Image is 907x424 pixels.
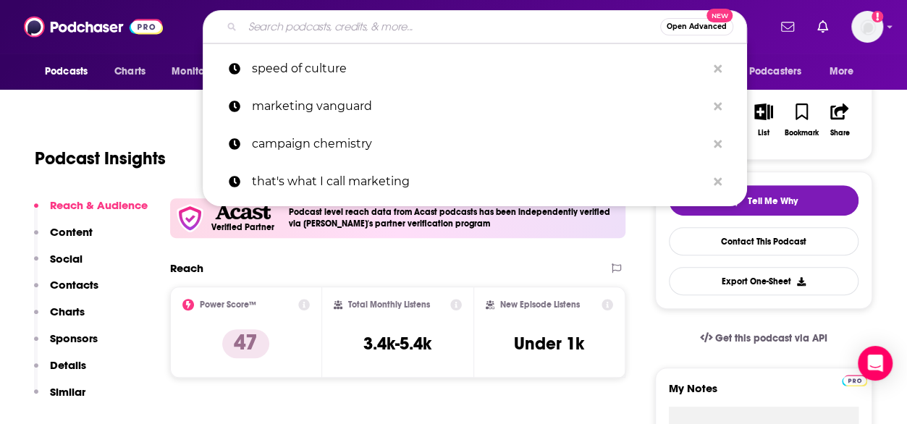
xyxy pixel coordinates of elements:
[50,331,98,345] p: Sponsors
[688,321,839,356] a: Get this podcast via API
[172,62,223,82] span: Monitoring
[732,62,801,82] span: For Podcasters
[851,11,883,43] button: Show profile menu
[170,261,203,275] h2: Reach
[203,50,747,88] a: speed of culture
[785,129,819,137] div: Bookmark
[203,125,747,163] a: campaign chemistry
[821,94,859,146] button: Share
[667,23,727,30] span: Open Advanced
[851,11,883,43] span: Logged in as aridings
[50,358,86,372] p: Details
[203,10,747,43] div: Search podcasts, credits, & more...
[252,88,706,125] p: marketing vanguard
[211,223,274,232] h5: Verified Partner
[851,11,883,43] img: User Profile
[669,381,859,407] label: My Notes
[669,267,859,295] button: Export One-Sheet
[50,305,85,318] p: Charts
[252,125,706,163] p: campaign chemistry
[500,300,580,310] h2: New Episode Listens
[50,278,98,292] p: Contacts
[348,300,430,310] h2: Total Monthly Listens
[105,58,154,85] a: Charts
[514,333,584,355] h3: Under 1k
[34,385,85,412] button: Similar
[669,227,859,255] a: Contact This Podcast
[819,58,872,85] button: open menu
[722,58,822,85] button: open menu
[775,14,800,39] a: Show notifications dropdown
[114,62,145,82] span: Charts
[34,305,85,331] button: Charts
[34,225,93,252] button: Content
[34,358,86,385] button: Details
[758,129,769,137] div: List
[161,58,242,85] button: open menu
[706,9,733,22] span: New
[363,333,431,355] h3: 3.4k-5.4k
[715,332,827,344] span: Get this podcast via API
[45,62,88,82] span: Podcasts
[34,252,83,279] button: Social
[34,198,148,225] button: Reach & Audience
[252,50,706,88] p: speed of culture
[669,185,859,216] button: tell me why sparkleTell Me Why
[660,18,733,35] button: Open AdvancedNew
[289,207,620,229] h4: Podcast level reach data from Acast podcasts has been independently verified via [PERSON_NAME]'s ...
[215,205,270,220] img: Acast
[252,163,706,200] p: that's what I call marketing
[35,58,106,85] button: open menu
[50,385,85,399] p: Similar
[811,14,834,39] a: Show notifications dropdown
[24,13,163,41] img: Podchaser - Follow, Share and Rate Podcasts
[830,129,849,137] div: Share
[203,163,747,200] a: that's what I call marketing
[782,94,820,146] button: Bookmark
[745,94,782,146] button: List
[858,346,893,381] div: Open Intercom Messenger
[242,15,660,38] input: Search podcasts, credits, & more...
[748,195,798,207] span: Tell Me Why
[830,62,854,82] span: More
[872,11,883,22] svg: Add a profile image
[50,252,83,266] p: Social
[34,331,98,358] button: Sponsors
[34,278,98,305] button: Contacts
[200,300,256,310] h2: Power Score™
[176,204,204,232] img: verfied icon
[35,148,166,169] h1: Podcast Insights
[50,198,148,212] p: Reach & Audience
[222,329,269,358] p: 47
[50,225,93,239] p: Content
[842,375,867,386] img: Podchaser Pro
[842,373,867,386] a: Pro website
[203,88,747,125] a: marketing vanguard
